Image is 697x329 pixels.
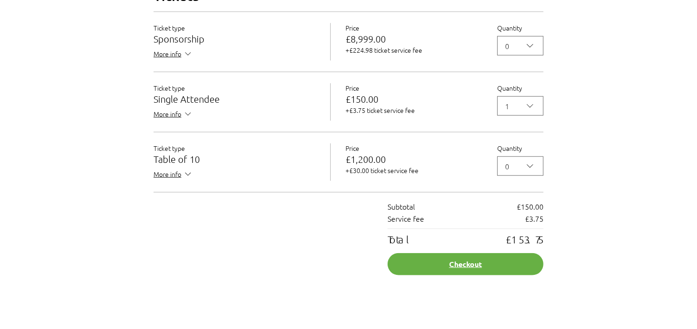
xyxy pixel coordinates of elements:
[154,34,315,43] h3: Sponsorship
[345,94,482,104] p: £150.00
[388,202,415,211] p: Subtotal
[154,23,185,32] span: Ticket type
[345,34,482,43] p: £8,999.00
[505,161,509,172] div: 0
[345,166,482,175] p: +£30.00 ticket service fee
[154,109,193,121] button: More info
[388,253,543,275] button: Checkout
[345,155,482,164] p: £1,200.00
[154,155,315,164] h3: Table of 10
[517,202,543,211] p: £150.00
[154,94,315,104] h3: Single Attendee
[505,40,509,51] div: 0
[345,143,359,153] span: Price
[345,83,359,93] span: Price
[497,83,543,93] label: Quantity
[497,143,543,153] label: Quantity
[345,23,359,32] span: Price
[154,83,185,93] span: Ticket type
[345,45,482,55] p: +£224.98 ticket service fee
[345,106,482,115] p: +£3.75 ticket service fee
[388,235,412,244] p: Total
[505,100,509,112] div: 1
[154,169,193,181] button: More info
[525,214,543,223] p: £3.75
[154,143,185,153] span: Ticket type
[388,214,424,223] p: Service fee
[154,49,193,61] button: More info
[506,235,543,244] p: £153.75
[497,23,543,32] label: Quantity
